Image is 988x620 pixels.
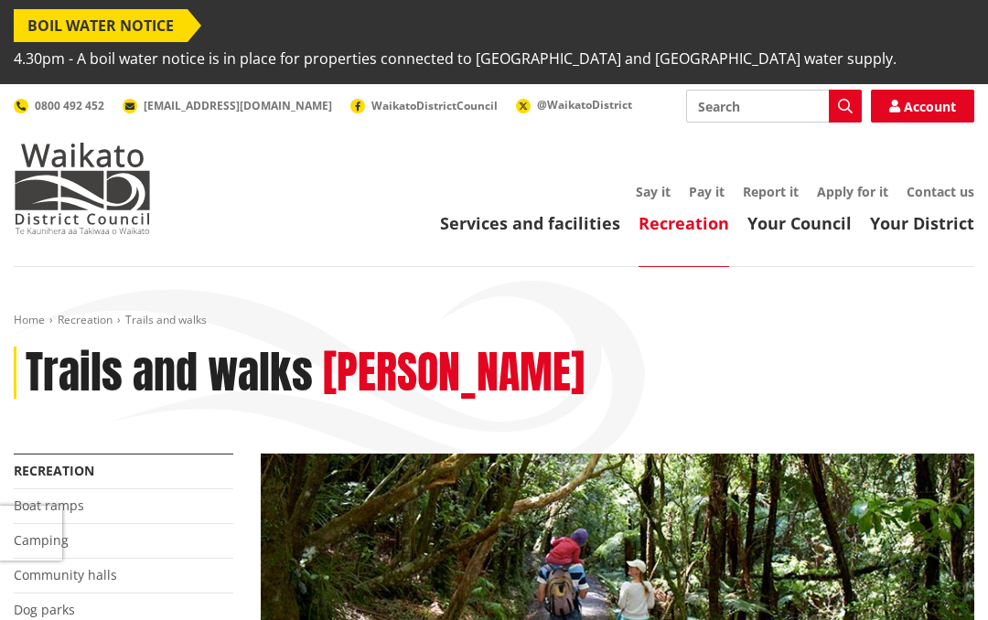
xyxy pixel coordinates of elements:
a: @WaikatoDistrict [516,97,632,112]
a: Contact us [907,183,974,200]
a: 0800 492 452 [14,98,104,113]
a: Your Council [747,212,852,234]
a: Services and facilities [440,212,620,234]
a: [EMAIL_ADDRESS][DOMAIN_NAME] [123,98,332,113]
span: 0800 492 452 [35,98,104,113]
a: Say it [636,183,671,200]
a: Recreation [58,312,113,327]
a: Boat ramps [14,497,84,514]
a: Pay it [689,183,725,200]
span: BOIL WATER NOTICE [14,9,188,42]
span: [EMAIL_ADDRESS][DOMAIN_NAME] [144,98,332,113]
span: @WaikatoDistrict [537,97,632,112]
a: WaikatoDistrictCouncil [350,98,498,113]
a: Account [871,90,974,123]
span: WaikatoDistrictCouncil [371,98,498,113]
span: Trails and walks [125,312,207,327]
a: Report it [743,183,799,200]
span: 4.30pm - A boil water notice is in place for properties connected to [GEOGRAPHIC_DATA] and [GEOGR... [14,42,897,75]
img: Waikato District Council - Te Kaunihera aa Takiwaa o Waikato [14,143,151,234]
a: Recreation [14,462,94,479]
a: Apply for it [817,183,888,200]
h2: [PERSON_NAME] [323,347,585,400]
a: Community halls [14,566,117,583]
a: Recreation [639,212,729,234]
a: Home [14,312,45,327]
a: Your District [870,212,974,234]
h1: Trails and walks [26,347,313,400]
input: Search input [686,90,862,123]
a: Dog parks [14,601,75,618]
nav: breadcrumb [14,313,974,328]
